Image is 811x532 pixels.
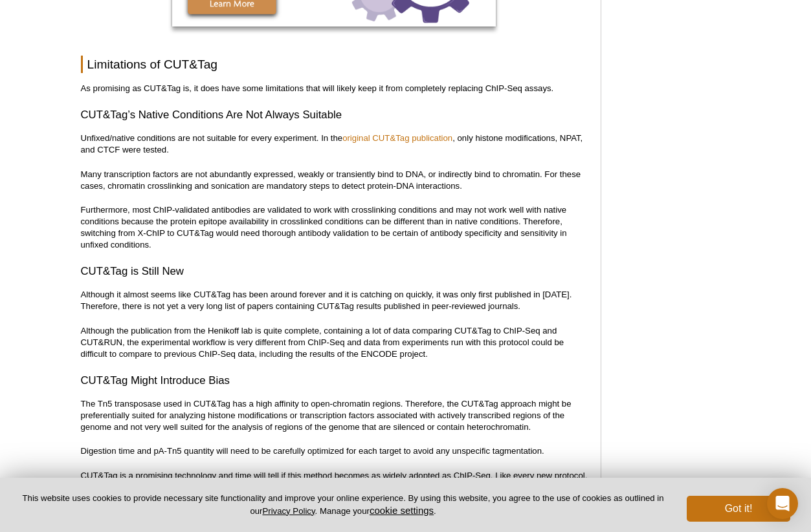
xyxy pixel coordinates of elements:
p: CUT&Tag is a promising technology and time will tell if this method becomes as widely adopted as ... [81,470,588,505]
h3: CUT&Tag Might Introduce Bias [81,373,588,388]
p: Furthermore, most ChIP-validated antibodies are validated to work with crosslinking conditions an... [81,204,588,251]
p: Although the publication from the Henikoff lab is quite complete, containing a lot of data compar... [81,325,588,360]
p: As promising as CUT&Tag is, it does have some limitations that will likely keep it from completel... [81,83,588,94]
p: Many transcription factors are not abundantly expressed, weakly or transiently bind to DNA, or in... [81,169,588,192]
p: The Tn5 transposase used in CUT&Tag has a high affinity to open-chromatin regions. Therefore, the... [81,398,588,433]
h3: CUT&Tag is Still New [81,264,588,279]
button: cookie settings [370,505,434,516]
p: This website uses cookies to provide necessary site functionality and improve your online experie... [21,493,665,517]
p: Unfixed/native conditions are not suitable for every experiment. In the , only histone modificati... [81,133,588,156]
p: Digestion time and pA-Tn5 quantity will need to be carefully optimized for each target to avoid a... [81,445,588,457]
div: Open Intercom Messenger [767,488,798,519]
a: original CUT&Tag publication [342,133,452,143]
h2: Limitations of CUT&Tag [81,56,588,73]
p: Although it almost seems like CUT&Tag has been around forever and it is catching on quickly, it w... [81,289,588,312]
a: Privacy Policy [262,506,315,516]
h3: CUT&Tag’s Native Conditions Are Not Always Suitable [81,107,588,123]
button: Got it! [687,496,790,522]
